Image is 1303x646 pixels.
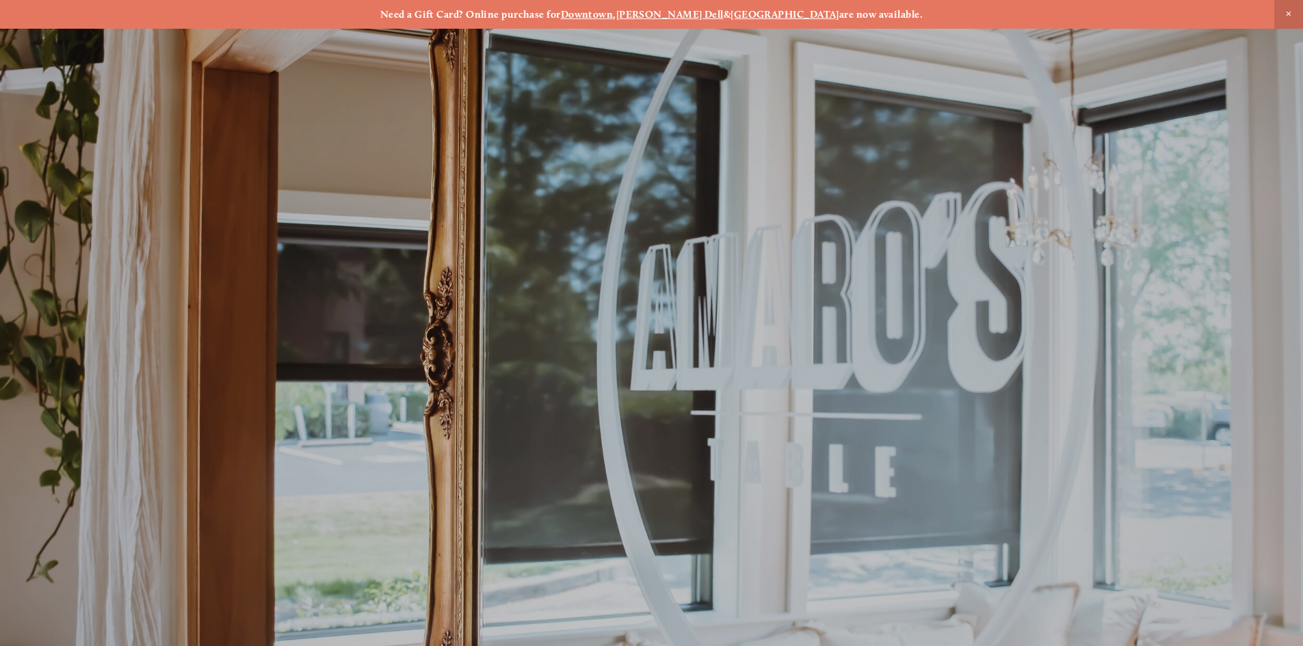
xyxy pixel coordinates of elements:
[724,8,731,21] strong: &
[613,8,616,21] strong: ,
[731,8,839,21] a: [GEOGRAPHIC_DATA]
[839,8,923,21] strong: are now available.
[380,8,561,21] strong: Need a Gift Card? Online purchase for
[561,8,614,21] a: Downtown
[616,8,724,21] a: [PERSON_NAME] Dell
